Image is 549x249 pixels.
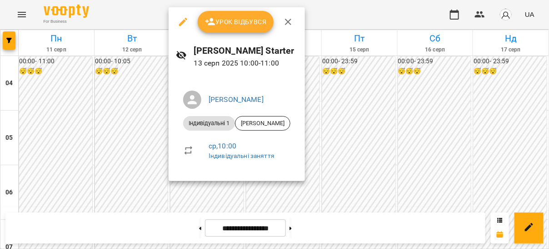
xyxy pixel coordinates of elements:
div: [PERSON_NAME] [235,116,290,131]
span: [PERSON_NAME] [235,119,290,127]
span: Урок відбувся [205,16,267,27]
a: ср , 10:00 [209,142,236,150]
a: [PERSON_NAME] [209,95,264,104]
button: Урок відбувся [198,11,274,33]
span: Індивідуальні 1 [183,119,235,127]
a: Індивідуальні заняття [209,152,274,159]
p: 13 серп 2025 10:00 - 11:00 [194,58,298,69]
h6: [PERSON_NAME] Starter [194,44,298,58]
